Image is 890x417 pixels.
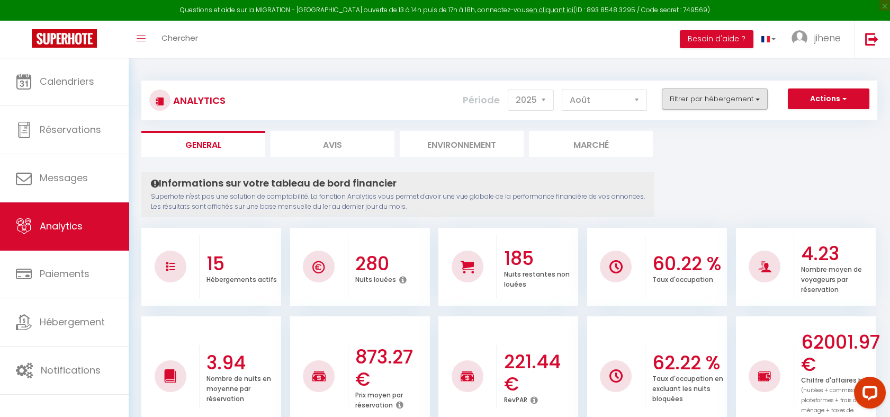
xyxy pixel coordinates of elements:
p: Nombre moyen de voyageurs par réservation [801,263,862,294]
p: Prix moyen par réservation [355,388,403,410]
span: Chercher [161,32,198,43]
label: Période [463,88,500,112]
img: logout [865,32,878,46]
li: Environnement [400,131,524,157]
p: Hébergements actifs [206,273,277,284]
button: Filtrer par hébergement [662,88,768,110]
p: Taux d'occupation [652,273,713,284]
h3: 280 [355,253,427,275]
img: ... [792,30,807,46]
h3: 4.23 [801,243,873,265]
h4: Informations sur votre tableau de bord financier [151,178,645,189]
span: Calendriers [40,75,94,88]
p: Superhote n'est pas une solution de comptabilité. La fonction Analytics vous permet d'avoir une v... [151,192,645,212]
a: en cliquant ici [529,5,573,14]
span: Notifications [41,363,101,377]
h3: 60.22 % [652,253,724,275]
li: Marché [529,131,653,157]
h3: 62.22 % [652,352,724,374]
a: Chercher [154,21,206,58]
h3: 873.27 € [355,346,427,391]
span: Paiements [40,267,89,280]
p: RevPAR [504,393,527,404]
h3: 3.94 [206,352,278,374]
button: Actions [788,88,869,110]
p: Nuits restantes non louées [504,268,569,289]
img: NO IMAGE [166,262,175,271]
span: Réservations [40,123,101,136]
a: ... jihene [784,21,854,58]
span: jihene [814,31,841,45]
p: Taux d'occupation en excluant les nuits bloquées [652,372,723,403]
li: General [141,131,265,157]
iframe: LiveChat chat widget [846,372,890,417]
button: Besoin d'aide ? [680,30,753,48]
h3: 221.44 € [504,351,576,395]
span: Messages [40,171,88,184]
p: Nombre de nuits en moyenne par réservation [206,372,271,403]
img: NO IMAGE [609,369,623,383]
h3: 15 [206,253,278,275]
li: Avis [271,131,394,157]
img: Super Booking [32,29,97,48]
span: Hébergement [40,315,105,329]
h3: Analytics [170,88,226,112]
h3: 62001.97 € [801,331,873,376]
h3: 185 [504,247,576,270]
span: Analytics [40,219,83,233]
img: NO IMAGE [758,370,771,383]
p: Nuits louées [355,273,396,284]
